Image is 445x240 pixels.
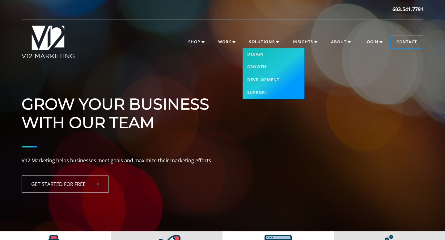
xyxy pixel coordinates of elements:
a: Insights [286,36,324,48]
p: V12 Marketing helps businesses meet goals and maximize their marketing efforts. [22,157,423,165]
a: Support [243,86,304,99]
h1: Grow Your Business With Our Team [22,77,423,132]
a: Contact [390,36,423,48]
a: Login [358,36,389,48]
a: Growth [243,60,304,73]
iframe: Chat Widget [414,210,445,240]
a: Work [212,36,242,48]
a: Design [243,48,304,61]
a: 603.541.7791 [392,6,423,13]
img: V12 MARKETING Logo New Hampshire Marketing Agency [22,26,74,58]
a: Shop [182,36,211,48]
a: Development [243,73,304,86]
a: About [325,36,357,48]
a: Solutions [243,36,285,48]
a: GET STARTED FOR FREE [22,176,108,193]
